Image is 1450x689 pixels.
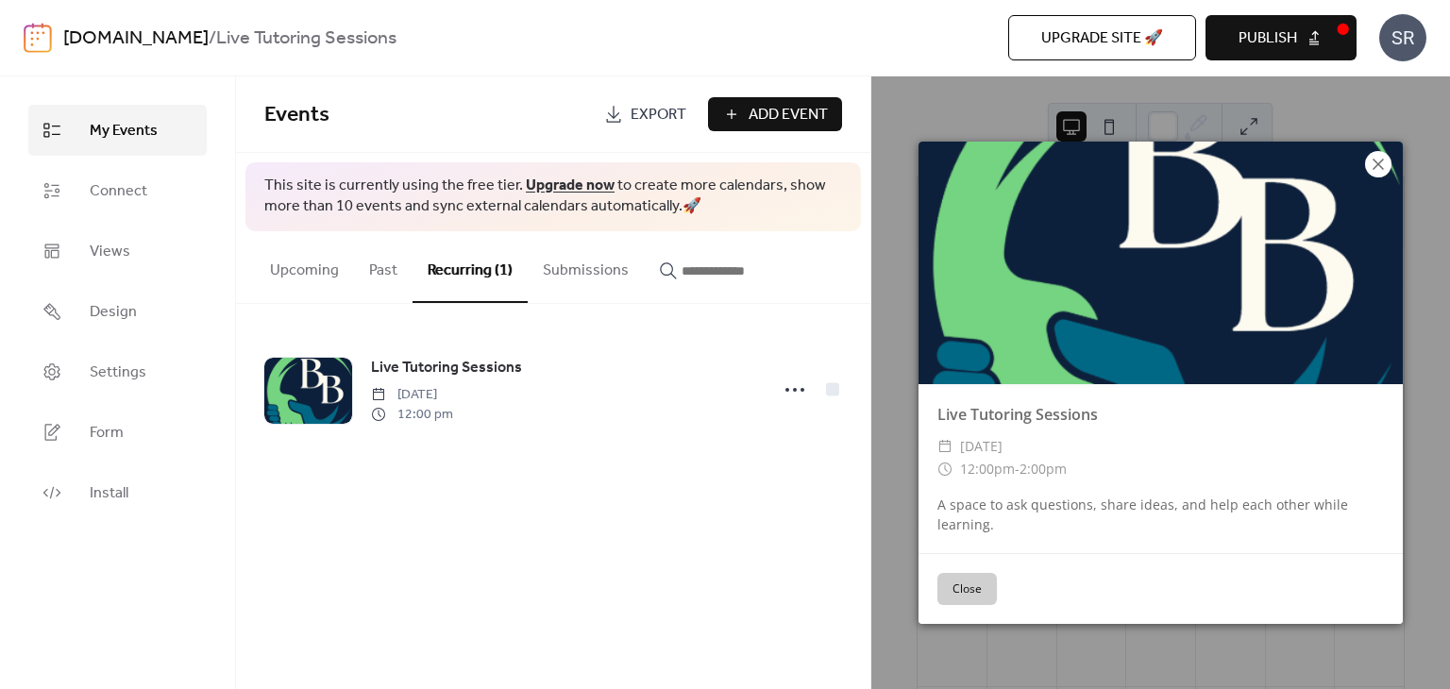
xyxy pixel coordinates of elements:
[90,120,158,143] span: My Events
[216,21,396,57] b: Live Tutoring Sessions
[937,573,997,605] button: Close
[1041,27,1163,50] span: Upgrade site 🚀
[28,467,207,518] a: Install
[264,176,842,218] span: This site is currently using the free tier. to create more calendars, show more than 10 events an...
[209,21,216,57] b: /
[28,286,207,337] a: Design
[749,104,828,126] span: Add Event
[919,403,1403,426] div: Live Tutoring Sessions
[1015,460,1020,478] span: -
[528,231,644,301] button: Submissions
[590,97,700,131] a: Export
[937,458,953,480] div: ​
[28,165,207,216] a: Connect
[90,422,124,445] span: Form
[937,435,953,458] div: ​
[90,482,128,505] span: Install
[1008,15,1196,60] button: Upgrade site 🚀
[371,356,522,380] a: Live Tutoring Sessions
[90,301,137,324] span: Design
[28,105,207,156] a: My Events
[960,460,1015,478] span: 12:00pm
[90,241,130,263] span: Views
[264,94,329,136] span: Events
[371,357,522,379] span: Live Tutoring Sessions
[371,385,453,405] span: [DATE]
[90,361,146,384] span: Settings
[526,171,615,200] a: Upgrade now
[90,180,147,203] span: Connect
[631,104,686,126] span: Export
[28,407,207,458] a: Form
[28,226,207,277] a: Views
[1379,14,1426,61] div: SR
[354,231,413,301] button: Past
[413,231,528,303] button: Recurring (1)
[1206,15,1357,60] button: Publish
[28,346,207,397] a: Settings
[1239,27,1297,50] span: Publish
[255,231,354,301] button: Upcoming
[63,21,209,57] a: [DOMAIN_NAME]
[371,405,453,425] span: 12:00 pm
[708,97,842,131] button: Add Event
[1020,460,1067,478] span: 2:00pm
[24,23,52,53] img: logo
[960,435,1003,458] span: [DATE]
[919,495,1403,534] div: A space to ask questions, share ideas, and help each other while learning.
